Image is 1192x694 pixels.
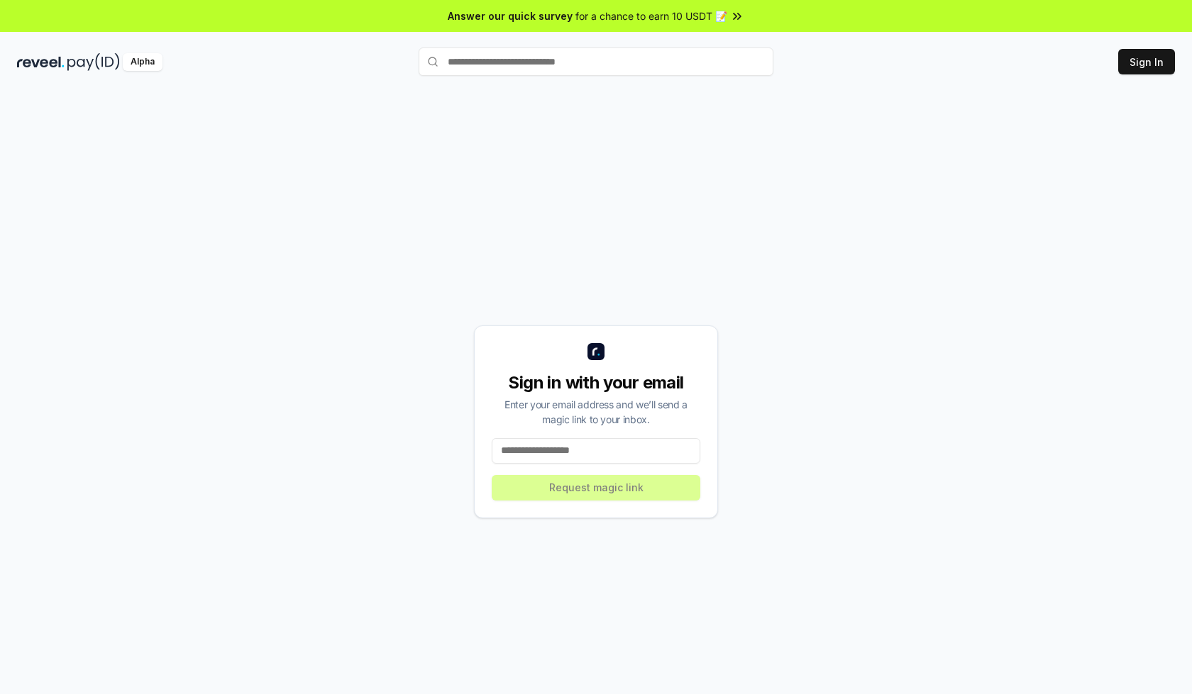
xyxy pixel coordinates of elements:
[448,9,573,23] span: Answer our quick survey
[587,343,605,360] img: logo_small
[1118,49,1175,74] button: Sign In
[123,53,162,71] div: Alpha
[492,397,700,427] div: Enter your email address and we’ll send a magic link to your inbox.
[67,53,120,71] img: pay_id
[17,53,65,71] img: reveel_dark
[575,9,727,23] span: for a chance to earn 10 USDT 📝
[492,371,700,394] div: Sign in with your email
